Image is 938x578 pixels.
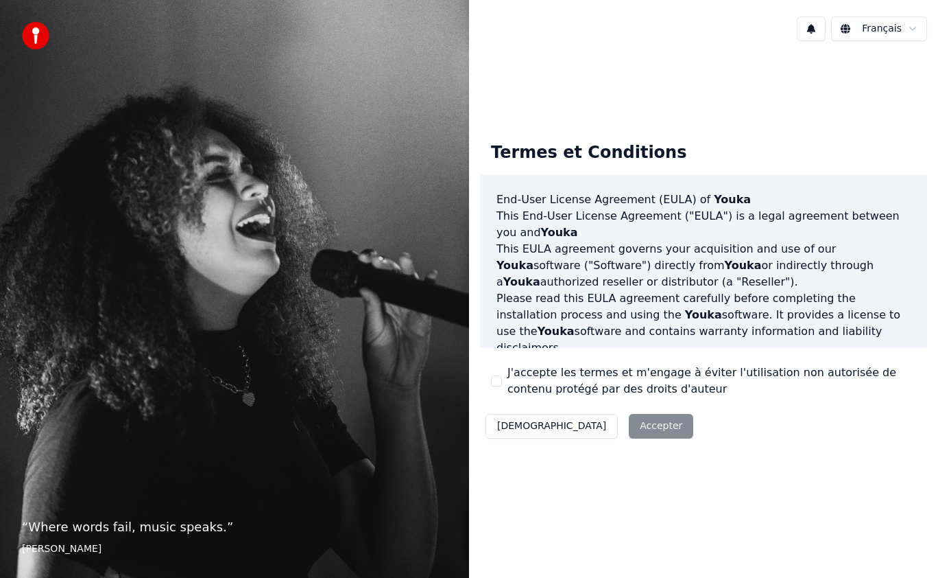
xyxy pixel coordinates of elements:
[22,22,49,49] img: youka
[541,226,578,239] span: Youka
[22,518,447,537] p: “ Where words fail, music speaks. ”
[714,193,751,206] span: Youka
[22,542,447,556] footer: [PERSON_NAME]
[496,290,911,356] p: Please read this EULA agreement carefully before completing the installation process and using th...
[496,192,911,208] h3: End-User License Agreement (EULA) of
[507,365,916,397] label: J'accepte les termes et m'engage à éviter l'utilisation non autorisée de contenu protégé par des ...
[485,414,618,439] button: [DEMOGRAPHIC_DATA]
[725,259,762,272] span: Youka
[503,275,540,288] span: Youka
[538,325,575,338] span: Youka
[685,308,722,321] span: Youka
[496,259,533,272] span: Youka
[480,131,697,175] div: Termes et Conditions
[496,241,911,290] p: This EULA agreement governs your acquisition and use of our software ("Software") directly from o...
[496,208,911,241] p: This End-User License Agreement ("EULA") is a legal agreement between you and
